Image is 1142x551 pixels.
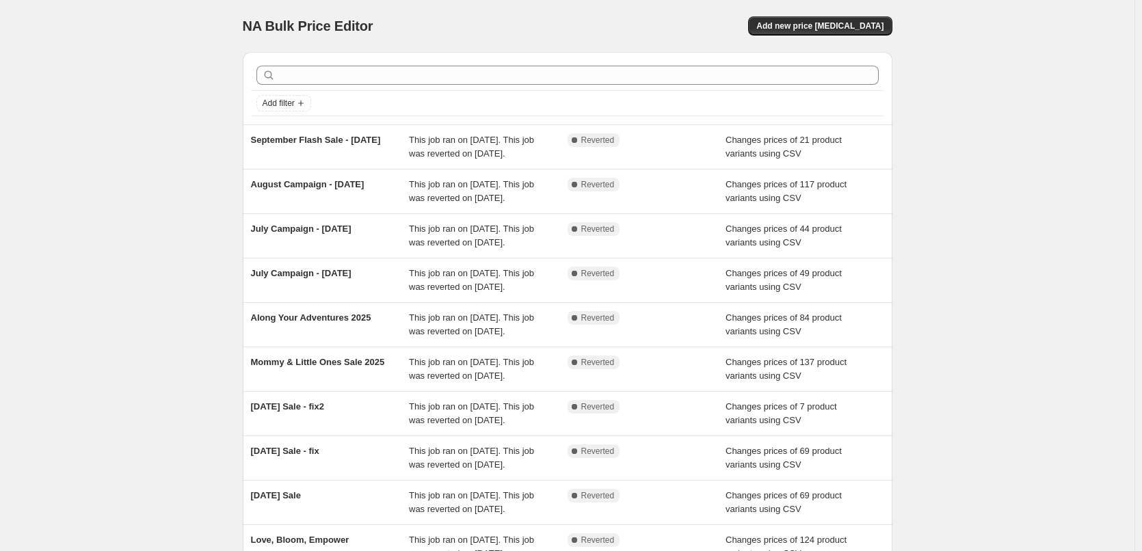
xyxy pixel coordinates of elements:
[251,401,324,412] span: [DATE] Sale - fix2
[581,312,615,323] span: Reverted
[726,268,842,292] span: Changes prices of 49 product variants using CSV
[409,135,534,159] span: This job ran on [DATE]. This job was reverted on [DATE].
[251,535,349,545] span: Love, Bloom, Empower
[581,268,615,279] span: Reverted
[409,446,534,470] span: This job ran on [DATE]. This job was reverted on [DATE].
[409,179,534,203] span: This job ran on [DATE]. This job was reverted on [DATE].
[409,224,534,247] span: This job ran on [DATE]. This job was reverted on [DATE].
[409,401,534,425] span: This job ran on [DATE]. This job was reverted on [DATE].
[251,312,371,323] span: Along Your Adventures 2025
[748,16,892,36] button: Add new price [MEDICAL_DATA]
[251,357,385,367] span: Mommy & Little Ones Sale 2025
[409,490,534,514] span: This job ran on [DATE]. This job was reverted on [DATE].
[409,268,534,292] span: This job ran on [DATE]. This job was reverted on [DATE].
[243,18,373,33] span: NA Bulk Price Editor
[256,95,311,111] button: Add filter
[581,535,615,546] span: Reverted
[581,179,615,190] span: Reverted
[726,490,842,514] span: Changes prices of 69 product variants using CSV
[756,21,884,31] span: Add new price [MEDICAL_DATA]
[726,224,842,247] span: Changes prices of 44 product variants using CSV
[581,135,615,146] span: Reverted
[726,135,842,159] span: Changes prices of 21 product variants using CSV
[263,98,295,109] span: Add filter
[726,357,847,381] span: Changes prices of 137 product variants using CSV
[581,490,615,501] span: Reverted
[251,135,381,145] span: September Flash Sale - [DATE]
[581,446,615,457] span: Reverted
[726,401,837,425] span: Changes prices of 7 product variants using CSV
[251,268,351,278] span: July Campaign - [DATE]
[581,357,615,368] span: Reverted
[409,312,534,336] span: This job ran on [DATE]. This job was reverted on [DATE].
[726,446,842,470] span: Changes prices of 69 product variants using CSV
[409,357,534,381] span: This job ran on [DATE]. This job was reverted on [DATE].
[726,312,842,336] span: Changes prices of 84 product variants using CSV
[581,401,615,412] span: Reverted
[251,490,301,500] span: [DATE] Sale
[251,224,351,234] span: July Campaign - [DATE]
[251,179,364,189] span: August Campaign - [DATE]
[581,224,615,234] span: Reverted
[726,179,847,203] span: Changes prices of 117 product variants using CSV
[251,446,319,456] span: [DATE] Sale - fix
